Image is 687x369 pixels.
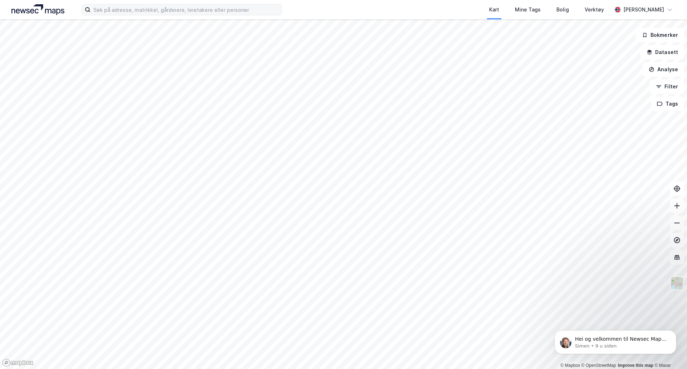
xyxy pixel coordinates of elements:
img: Z [670,276,684,290]
div: Kart [489,5,499,14]
div: Verktøy [585,5,604,14]
button: Datasett [640,45,684,59]
button: Filter [650,79,684,94]
iframe: Intercom notifications melding [544,315,687,365]
button: Analyse [643,62,684,77]
div: Mine Tags [515,5,541,14]
a: Mapbox [560,363,580,368]
button: Bokmerker [636,28,684,42]
a: OpenStreetMap [581,363,616,368]
a: Mapbox homepage [2,359,34,367]
div: Bolig [556,5,569,14]
button: Tags [651,97,684,111]
input: Søk på adresse, matrikkel, gårdeiere, leietakere eller personer [91,4,282,15]
a: Improve this map [618,363,653,368]
img: logo.a4113a55bc3d86da70a041830d287a7e.svg [11,4,64,15]
div: [PERSON_NAME] [623,5,664,14]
